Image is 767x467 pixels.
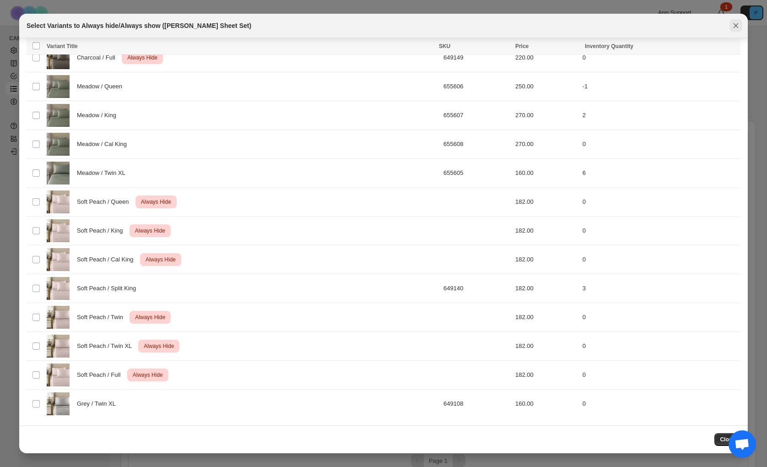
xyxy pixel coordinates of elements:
span: Always Hide [139,196,173,207]
span: Soft Peach / King [77,226,128,235]
span: Charcoal / Full [77,53,120,62]
img: twin-sheet-set-softpeach.jpg [47,335,70,358]
td: 0 [580,245,740,274]
span: Meadow / Queen [77,82,127,91]
img: twin-sheet-set-softpeach.jpg [47,306,70,329]
td: 655606 [441,72,513,101]
td: 655605 [441,159,513,188]
td: 0 [580,332,740,361]
td: 0 [580,43,740,72]
td: 649140 [441,274,513,303]
td: 0 [580,188,740,217]
td: 3 [580,274,740,303]
span: Soft Peach / Split King [77,284,141,293]
td: 0 [580,361,740,390]
img: twin-sheet-set-grey_30e16d3f-41db-43af-9f0a-ffa6e9491508.jpg [47,392,70,415]
td: 182.00 [513,274,580,303]
span: Price [515,43,529,49]
td: 182.00 [513,188,580,217]
h2: Select Variants to Always hide/Always show ([PERSON_NAME] Sheet Set) [27,21,251,30]
span: Variant Title [47,43,78,49]
span: Inventory Quantity [585,43,633,49]
img: 5X2A7450_8ea93df1-26d9-4616-a5d1-2daae0d252f3.jpg [47,133,70,156]
td: 0 [580,217,740,245]
span: Soft Peach / Cal King [77,255,138,264]
td: 0 [580,390,740,418]
span: Meadow / Cal King [77,140,132,149]
span: Close [720,436,735,443]
button: Close [714,433,740,446]
td: 0 [580,303,740,332]
span: Always Hide [133,312,167,323]
span: Meadow / Twin XL [77,168,130,178]
span: Soft Peach / Queen [77,197,134,206]
td: 182.00 [513,332,580,361]
td: 655608 [441,130,513,159]
td: 649108 [441,390,513,418]
img: 5X2A7450_8ea93df1-26d9-4616-a5d1-2daae0d252f3.jpg [47,104,70,127]
span: Always Hide [142,341,176,352]
span: Always Hide [125,52,159,63]
img: sheet-set-softpeach.jpg [47,277,70,300]
td: 270.00 [513,130,580,159]
img: sheet-set-softpeach.jpg [47,219,70,242]
img: sheet-set-softpeach.jpg [47,248,70,271]
span: Soft Peach / Twin [77,313,128,322]
span: Always Hide [133,225,167,236]
span: Soft Peach / Twin XL [77,342,137,351]
td: 220.00 [513,43,580,72]
td: 649149 [441,43,513,72]
img: meadow-twin-ss.png [47,162,70,185]
a: Open chat [729,430,756,458]
td: 270.00 [513,101,580,130]
img: 5X2A7450_8ea93df1-26d9-4616-a5d1-2daae0d252f3.jpg [47,75,70,98]
td: 6 [580,159,740,188]
td: 160.00 [513,159,580,188]
td: 250.00 [513,72,580,101]
td: 182.00 [513,303,580,332]
img: sheet-set-softpeach.jpg [47,364,70,386]
td: 2 [580,101,740,130]
td: 182.00 [513,245,580,274]
td: -1 [580,72,740,101]
span: SKU [439,43,450,49]
td: 160.00 [513,390,580,418]
td: 655607 [441,101,513,130]
span: Always Hide [131,369,165,380]
img: sheet-set-softpeach.jpg [47,190,70,213]
span: Grey / Twin XL [77,399,120,408]
span: Meadow / King [77,111,121,120]
td: 0 [580,130,740,159]
img: sheet-set-charcoal.jpg [47,46,70,69]
span: Soft Peach / Full [77,370,125,380]
td: 182.00 [513,217,580,245]
span: Always Hide [144,254,178,265]
td: 182.00 [513,361,580,390]
button: Close [729,19,742,32]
